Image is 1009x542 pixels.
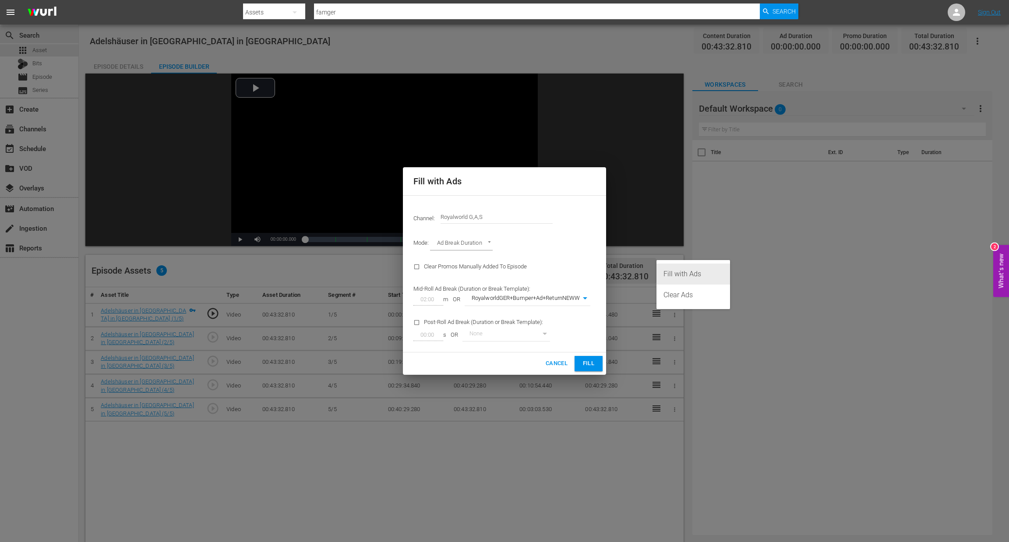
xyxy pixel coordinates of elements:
[991,243,998,250] div: 2
[993,245,1009,297] button: Open Feedback Widget
[413,285,530,292] span: Mid-Roll Ad Break (Duration or Break Template):
[575,356,603,371] button: Fill
[408,232,601,255] div: Mode:
[443,331,446,339] span: s
[462,328,550,341] div: None
[413,174,596,188] h2: Fill with Ads
[582,359,596,369] span: Fill
[408,256,596,278] div: Clear Promos Manually Added To Episode
[21,2,63,23] img: ans4CAIJ8jUAAAAAAAAAAAAAAAAAAAAAAAAgQb4GAAAAAAAAAAAAAAAAAAAAAAAAJMjXAAAAAAAAAAAAAAAAAAAAAAAAgAT5G...
[446,331,462,339] span: OR
[546,359,568,369] span: Cancel
[978,9,1001,16] a: Sign Out
[542,356,571,371] button: Cancel
[465,293,590,305] div: RoyalworldGER+Bumper+Ad+ReturnNEWW
[663,264,723,285] div: Fill with Ads
[408,311,596,347] div: Post-Roll Ad Break (Duration or Break Template):
[663,285,723,306] div: Clear Ads
[773,4,796,19] span: Search
[443,296,448,304] span: m
[430,238,493,250] div: Ad Break Duration
[448,296,465,304] span: OR
[5,7,16,18] span: menu
[413,215,441,222] span: Channel:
